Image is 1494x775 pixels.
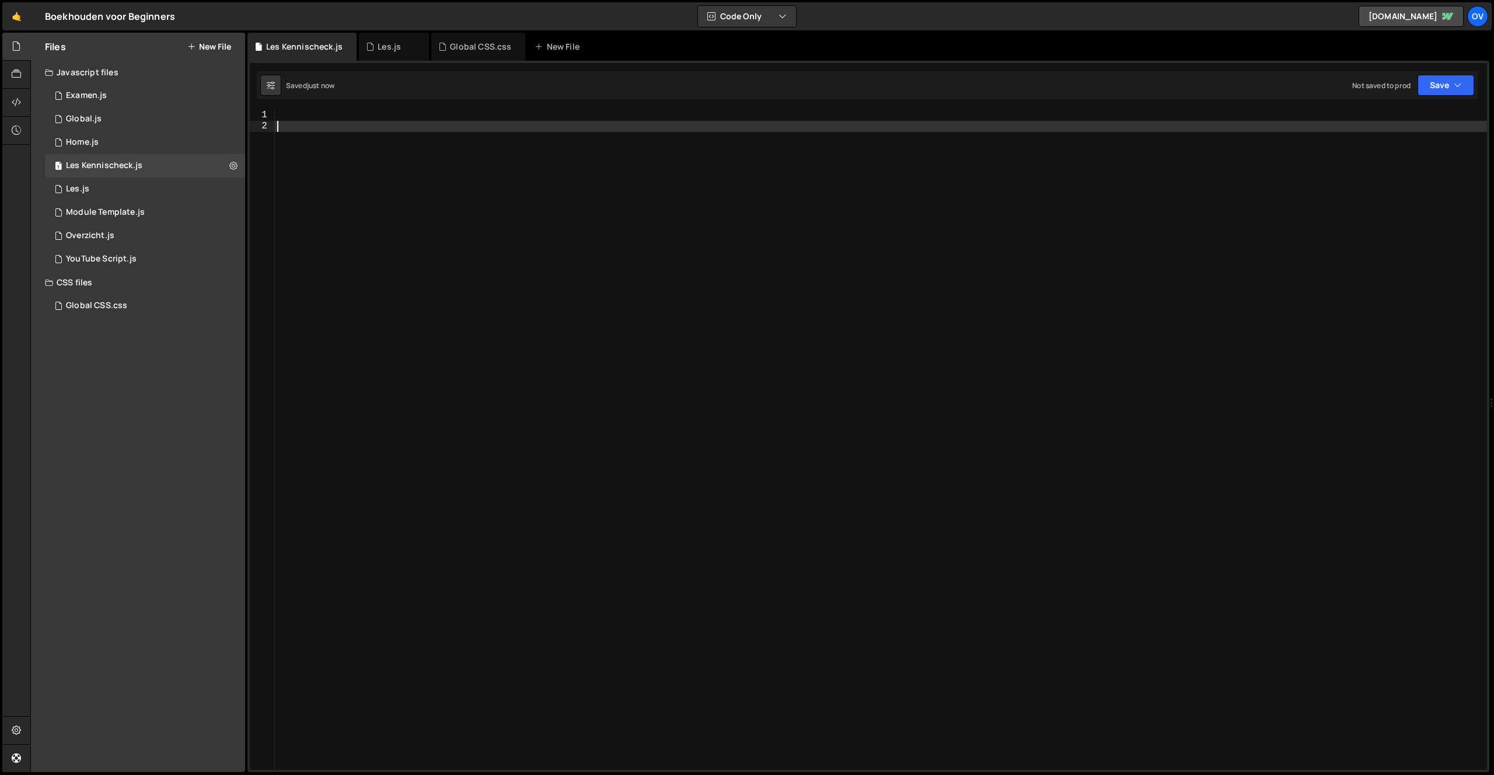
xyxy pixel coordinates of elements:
[250,110,275,121] div: 1
[250,121,275,132] div: 2
[698,6,796,27] button: Code Only
[66,184,89,194] div: Les.js
[1418,75,1474,96] button: Save
[31,271,245,294] div: CSS files
[1352,81,1411,90] div: Not saved to prod
[45,224,245,247] div: 14044/41908.js
[45,294,245,317] div: 14044/41904.css
[66,160,142,171] div: Les Kennischeck.js
[266,41,343,53] div: Les Kennischeck.js
[45,131,245,154] div: 14044/41821.js
[45,9,175,23] div: Boekhouden voor Beginners
[66,254,137,264] div: YouTube Script.js
[31,61,245,84] div: Javascript files
[45,40,66,53] h2: Files
[1467,6,1488,27] a: Ov
[45,247,245,271] div: 14044/42663.js
[45,201,245,224] div: 14044/41909.js
[66,114,102,124] div: Global.js
[1359,6,1464,27] a: [DOMAIN_NAME]
[286,81,334,90] div: Saved
[55,162,62,172] span: 1
[66,207,145,218] div: Module Template.js
[66,301,127,311] div: Global CSS.css
[45,177,245,201] div: 14044/41906.js
[535,41,584,53] div: New File
[378,41,401,53] div: Les.js
[307,81,334,90] div: just now
[187,42,231,51] button: New File
[2,2,31,30] a: 🤙
[45,84,245,107] div: 14044/40707.js
[66,231,114,241] div: Overzicht.js
[66,90,107,101] div: Examen.js
[450,41,511,53] div: Global CSS.css
[45,154,245,177] div: 14044/44727.js
[66,137,99,148] div: Home.js
[45,107,245,131] div: 14044/41823.js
